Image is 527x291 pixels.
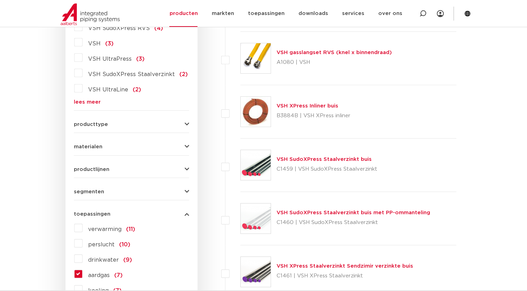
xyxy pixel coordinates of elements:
[88,242,115,247] span: perslucht
[74,167,189,172] button: productlijnen
[241,97,271,127] img: Thumbnail for VSH XPress Inliner buis
[277,164,377,175] p: C1459 | VSH SudoXPress Staalverzinkt
[277,210,430,215] a: VSH SudoXPress Staalverzinkt buis met PP-ommanteling
[114,273,123,278] span: (7)
[88,41,101,46] span: VSH
[88,273,110,278] span: aardgas
[277,110,350,121] p: B3884B | VSH XPress inliner
[74,99,189,105] a: lees meer
[88,87,128,92] span: VSH UltraLine
[241,203,271,233] img: Thumbnail for VSH SudoXPress Staalverzinkt buis met PP-ommanteling
[74,144,189,149] button: materialen
[126,226,135,232] span: (11)
[241,150,271,180] img: Thumbnail for VSH SudoXPress Staalverzinkt buis
[74,189,189,194] button: segmenten
[136,56,145,62] span: (3)
[133,87,141,92] span: (2)
[88,257,119,263] span: drinkwater
[74,122,189,127] button: producttype
[119,242,130,247] span: (10)
[277,57,392,68] p: A1080 | VSH
[74,122,108,127] span: producttype
[74,167,109,172] span: productlijnen
[241,43,271,73] img: Thumbnail for VSH gasslangset RVS (knel x binnendraad)
[74,189,104,194] span: segmenten
[74,211,110,217] span: toepassingen
[241,257,271,287] img: Thumbnail for VSH XPress Staalverzinkt Sendzimir verzinkte buis
[277,157,372,162] a: VSH SudoXPress Staalverzinkt buis
[277,263,413,269] a: VSH XPress Staalverzinkt Sendzimir verzinkte buis
[88,25,150,31] span: VSH SudoXPress RVS
[88,56,132,62] span: VSH UltraPress
[74,144,102,149] span: materialen
[277,50,392,55] a: VSH gasslangset RVS (knel x binnendraad)
[154,25,163,31] span: (4)
[123,257,132,263] span: (9)
[179,72,188,77] span: (2)
[277,270,413,282] p: C1461 | VSH XPress Staalverzinkt
[277,217,430,228] p: C1460 | VSH SudoXPress Staalverzinkt
[277,103,338,109] a: VSH XPress Inliner buis
[88,72,175,77] span: VSH SudoXPress Staalverzinkt
[105,41,114,46] span: (3)
[88,226,122,232] span: verwarming
[74,211,189,217] button: toepassingen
